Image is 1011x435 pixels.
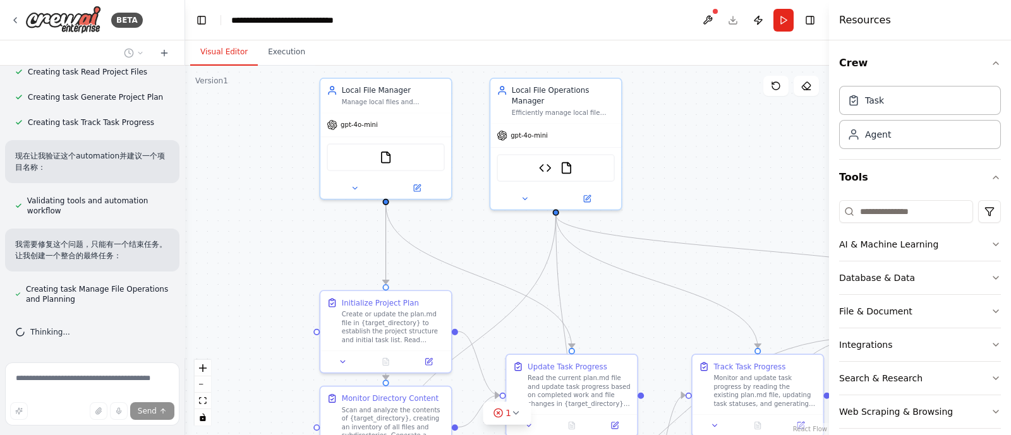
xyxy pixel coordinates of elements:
[865,94,884,107] div: Task
[119,45,149,61] button: Switch to previous chat
[505,407,511,419] span: 1
[319,290,452,373] div: Initialize Project PlanCreate or update the plan.md file in {target_directory} to establish the p...
[865,128,891,141] div: Agent
[28,67,147,77] span: Creating task Read Project Files
[195,409,211,426] button: toggle interactivity
[130,402,174,420] button: Send
[195,76,228,86] div: Version 1
[363,355,408,368] button: No output available
[736,419,780,432] button: No output available
[195,360,211,426] div: React Flow controls
[193,11,210,29] button: Hide left sidebar
[793,426,827,432] a: React Flow attribution
[713,361,785,372] div: Track Task Progress
[28,117,154,128] span: Creating task Track Task Progress
[839,328,1001,361] button: Integrations
[557,193,617,205] button: Open in side panel
[190,39,258,66] button: Visual Editor
[411,355,447,368] button: Open in side panel
[380,205,577,348] g: Edge from 5d70ab3f-c77f-4bb9-872a-06986bdb879f to f578cf2a-11e0-4954-a37d-a6df687f9790
[511,131,548,140] span: gpt-4o-mini
[528,374,631,408] div: Read the current plan.md file and update task progress based on completed work and file changes i...
[839,228,1001,261] button: AI & Machine Learning
[483,402,531,425] button: 1
[550,215,949,283] g: Edge from 9cf1bfef-2dae-47bb-9e22-e2fd05c75302 to 99c9c54d-0326-4f06-9c8f-abdbbdd8c0a5
[839,305,912,318] div: File & Document
[713,374,816,408] div: Monitor and update task progress by reading the existing plan.md file, updating task statuses, an...
[458,326,499,401] g: Edge from 006694e4-c97b-4eef-8dfe-2d2ec57d61ad to f578cf2a-11e0-4954-a37d-a6df687f9790
[342,85,445,96] div: Local File Manager
[342,98,445,106] div: Manage local files and directories including reading files, tracking project plans in plan.md, an...
[258,39,315,66] button: Execution
[379,151,392,164] img: FileReadTool
[550,215,763,347] g: Edge from 9cf1bfef-2dae-47bb-9e22-e2fd05c75302 to 5d4126f2-71c6-4035-91c9-f0e48b7a1ccb
[839,261,1001,294] button: Database & Data
[839,160,1001,195] button: Tools
[839,238,938,251] div: AI & Machine Learning
[801,11,819,29] button: Hide right sidebar
[839,372,923,384] div: Search & Research
[111,13,143,28] div: BETA
[512,109,615,117] div: Efficiently manage local file operations including reading files, managing project plans in plan....
[231,14,373,27] nav: breadcrumb
[25,6,101,34] img: Logo
[342,297,419,308] div: Initialize Project Plan
[342,310,445,344] div: Create or update the plan.md file in {target_directory} to establish the project structure and in...
[549,419,594,432] button: No output available
[342,393,439,404] div: Monitor Directory Content
[15,239,169,261] p: 我需要修复这个问题，只能有一个结束任务。让我创建一个整合的最终任务：
[596,419,633,432] button: Open in side panel
[154,45,174,61] button: Start a new chat
[30,327,70,337] span: Thinking...
[839,45,1001,81] button: Crew
[10,402,28,420] button: Improve this prompt
[782,419,819,432] button: Open in side panel
[839,338,892,351] div: Integrations
[90,402,107,420] button: Upload files
[15,150,169,173] p: 现在让我验证这个automation并建议一个项目名称：
[839,395,1001,428] button: Web Scraping & Browsing
[195,376,211,393] button: zoom out
[138,406,157,416] span: Send
[839,13,891,28] h4: Resources
[512,85,615,107] div: Local File Operations Manager
[839,295,1001,328] button: File & Document
[319,78,452,200] div: Local File ManagerManage local files and directories including reading files, tracking project pl...
[839,81,1001,159] div: Crew
[458,390,499,432] g: Edge from 3dcd5ab6-4f9e-40fb-b93e-9d288ffac11e to f578cf2a-11e0-4954-a37d-a6df687f9790
[528,361,607,372] div: Update Task Progress
[560,162,572,174] img: FileReadTool
[26,284,169,304] span: Creating task Manage File Operations and Planning
[28,92,163,102] span: Creating task Generate Project Plan
[490,78,622,210] div: Local File Operations ManagerEfficiently manage local file operations including reading files, ma...
[539,162,552,174] img: Plan Manager Tool
[195,393,211,409] button: fit view
[839,405,953,418] div: Web Scraping & Browsing
[380,205,391,380] g: Edge from 5d70ab3f-c77f-4bb9-872a-06986bdb879f to 3dcd5ab6-4f9e-40fb-b93e-9d288ffac11e
[341,121,378,129] span: gpt-4o-mini
[110,402,128,420] button: Click to speak your automation idea
[839,271,915,284] div: Database & Data
[27,196,169,216] span: Validating tools and automation workflow
[195,360,211,376] button: zoom in
[387,182,447,194] button: Open in side panel
[839,362,1001,395] button: Search & Research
